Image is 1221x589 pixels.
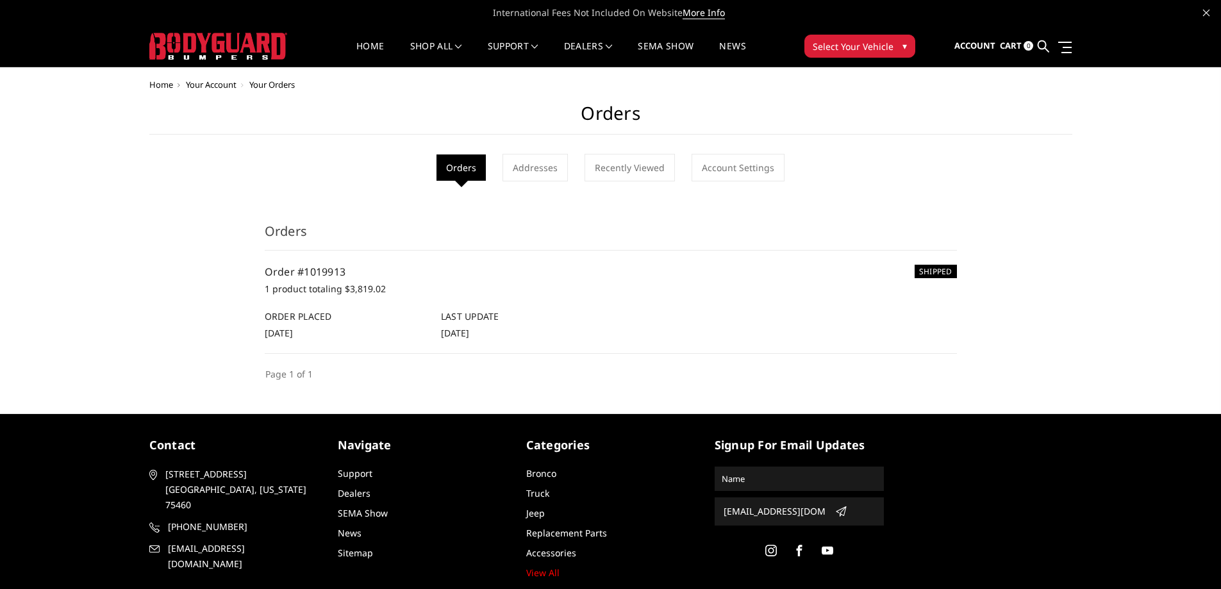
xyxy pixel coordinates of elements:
h1: Orders [149,103,1072,135]
a: Dealers [338,487,370,499]
a: SEMA Show [638,42,694,67]
h5: contact [149,436,319,454]
img: BODYGUARD BUMPERS [149,33,287,60]
a: View All [526,567,560,579]
a: Cart 0 [1000,29,1033,63]
h5: signup for email updates [715,436,884,454]
a: Dealers [564,42,613,67]
span: Account [954,40,995,51]
a: SEMA Show [338,507,388,519]
a: Support [338,467,372,479]
a: Your Account [186,79,237,90]
li: Page 1 of 1 [265,367,313,381]
h6: SHIPPED [915,265,957,278]
a: Truck [526,487,549,499]
span: [DATE] [265,327,293,339]
a: News [719,42,745,67]
a: Jeep [526,507,545,519]
a: [PHONE_NUMBER] [149,519,319,535]
li: Orders [436,154,486,181]
h5: Navigate [338,436,507,454]
a: Recently Viewed [585,154,675,181]
a: Order #1019913 [265,265,346,279]
a: [EMAIL_ADDRESS][DOMAIN_NAME] [149,541,319,572]
a: Addresses [503,154,568,181]
a: Accessories [526,547,576,559]
a: Replacement Parts [526,527,607,539]
a: More Info [683,6,725,19]
a: Account Settings [692,154,785,181]
a: Home [149,79,173,90]
a: News [338,527,361,539]
a: shop all [410,42,462,67]
span: [STREET_ADDRESS] [GEOGRAPHIC_DATA], [US_STATE] 75460 [165,467,314,513]
a: Sitemap [338,547,373,559]
h6: Last Update [441,310,604,323]
h3: Orders [265,222,957,251]
span: [DATE] [441,327,469,339]
h5: Categories [526,436,695,454]
p: 1 product totaling $3,819.02 [265,281,957,297]
span: Select Your Vehicle [813,40,893,53]
a: Account [954,29,995,63]
span: 0 [1024,41,1033,51]
span: ▾ [902,39,907,53]
span: [PHONE_NUMBER] [168,519,317,535]
a: Home [356,42,384,67]
button: Select Your Vehicle [804,35,915,58]
a: Support [488,42,538,67]
input: Name [717,469,882,489]
input: Email [718,501,830,522]
span: [EMAIL_ADDRESS][DOMAIN_NAME] [168,541,317,572]
h6: Order Placed [265,310,428,323]
span: Your Orders [249,79,295,90]
span: Cart [1000,40,1022,51]
a: Bronco [526,467,556,479]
